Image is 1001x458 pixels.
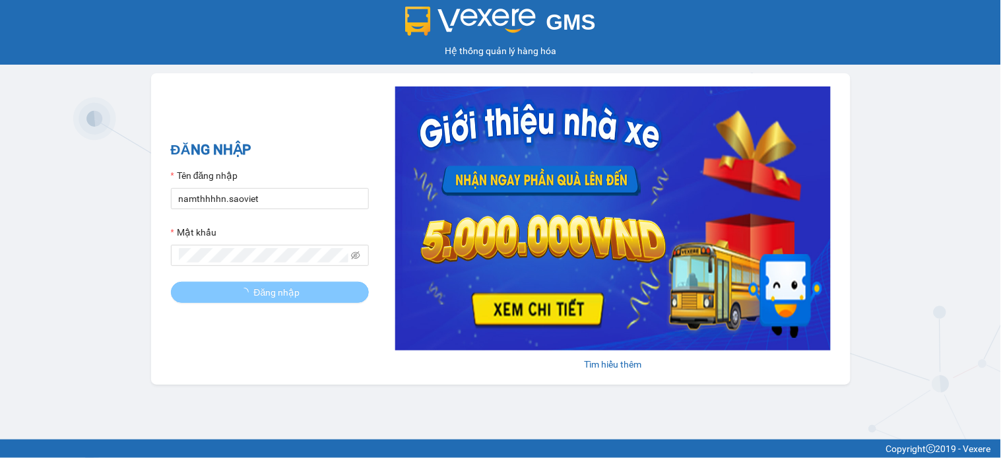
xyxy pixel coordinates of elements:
[179,248,349,263] input: Mật khẩu
[395,357,831,372] div: Tìm hiểu thêm
[171,168,238,183] label: Tên đăng nhập
[395,86,831,350] img: banner-0
[254,285,300,300] span: Đăng nhập
[3,44,998,58] div: Hệ thống quản lý hàng hóa
[171,225,216,240] label: Mật khẩu
[351,251,360,260] span: eye-invisible
[405,7,536,36] img: logo 2
[10,442,991,456] div: Copyright 2019 - Vexere
[546,10,596,34] span: GMS
[171,282,369,303] button: Đăng nhập
[171,139,369,161] h2: ĐĂNG NHẬP
[926,444,936,453] span: copyright
[240,288,254,297] span: loading
[171,188,369,209] input: Tên đăng nhập
[405,20,596,30] a: GMS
